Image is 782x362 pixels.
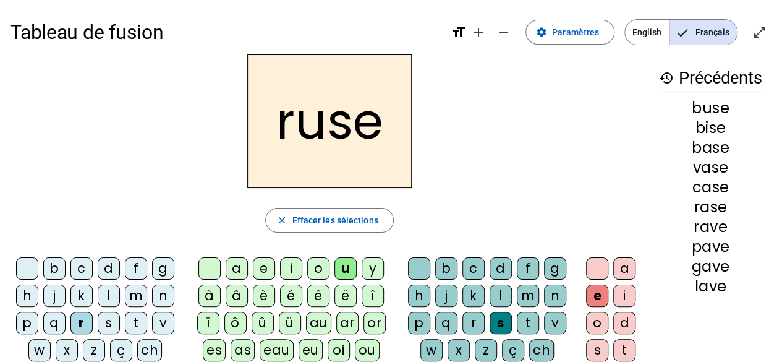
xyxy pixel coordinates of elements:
[613,285,635,307] div: i
[613,339,635,361] div: t
[451,25,466,40] mat-icon: format_size
[28,339,51,361] div: w
[56,339,78,361] div: x
[247,54,412,188] h2: ruse
[525,20,614,45] button: Paramètres
[231,339,255,361] div: as
[659,140,762,155] div: base
[43,257,66,280] div: b
[586,339,608,361] div: s
[152,312,174,334] div: v
[280,257,302,280] div: i
[226,285,248,307] div: â
[362,257,384,280] div: y
[299,339,323,361] div: eu
[334,285,357,307] div: ë
[125,257,147,280] div: f
[435,285,457,307] div: j
[669,20,737,45] span: Français
[659,279,762,294] div: lave
[586,312,608,334] div: o
[490,312,512,334] div: s
[624,19,737,45] mat-button-toggle-group: Language selection
[98,312,120,334] div: s
[659,200,762,215] div: rase
[536,27,547,38] mat-icon: settings
[462,312,485,334] div: r
[203,339,226,361] div: es
[659,64,762,92] h3: Précédents
[152,285,174,307] div: n
[435,257,457,280] div: b
[152,257,174,280] div: g
[43,285,66,307] div: j
[544,312,566,334] div: v
[70,257,93,280] div: c
[253,285,275,307] div: è
[10,12,441,52] h1: Tableau de fusion
[280,285,302,307] div: é
[253,257,275,280] div: e
[197,312,219,334] div: ï
[336,312,359,334] div: ar
[198,285,221,307] div: à
[420,339,443,361] div: w
[462,257,485,280] div: c
[306,312,331,334] div: au
[613,257,635,280] div: a
[125,312,147,334] div: t
[490,257,512,280] div: d
[659,180,762,195] div: case
[435,312,457,334] div: q
[125,285,147,307] div: m
[466,20,491,45] button: Augmenter la taille de la police
[279,312,301,334] div: ü
[448,339,470,361] div: x
[252,312,274,334] div: û
[462,285,485,307] div: k
[43,312,66,334] div: q
[502,339,524,361] div: ç
[625,20,669,45] span: English
[307,257,329,280] div: o
[265,208,393,233] button: Effacer les sélections
[260,339,294,361] div: eau
[98,257,120,280] div: d
[517,285,539,307] div: m
[613,312,635,334] div: d
[517,312,539,334] div: t
[292,213,378,228] span: Effacer les sélections
[355,339,380,361] div: ou
[659,101,762,116] div: buse
[529,339,554,361] div: ch
[83,339,105,361] div: z
[659,220,762,235] div: rave
[659,259,762,274] div: gave
[747,20,772,45] button: Entrer en plein écran
[224,312,247,334] div: ô
[334,257,357,280] div: u
[471,25,486,40] mat-icon: add
[98,285,120,307] div: l
[586,285,608,307] div: e
[659,239,762,254] div: pave
[226,257,248,280] div: a
[552,25,599,40] span: Paramètres
[659,71,674,85] mat-icon: history
[752,25,767,40] mat-icon: open_in_full
[307,285,329,307] div: ê
[544,257,566,280] div: g
[137,339,162,361] div: ch
[490,285,512,307] div: l
[408,312,430,334] div: p
[110,339,132,361] div: ç
[496,25,511,40] mat-icon: remove
[362,285,384,307] div: î
[16,312,38,334] div: p
[659,160,762,175] div: vase
[363,312,386,334] div: or
[70,312,93,334] div: r
[659,121,762,136] div: bise
[276,215,287,226] mat-icon: close
[475,339,497,361] div: z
